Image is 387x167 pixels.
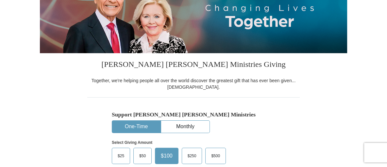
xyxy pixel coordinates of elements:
h3: [PERSON_NAME] [PERSON_NAME] Ministries Giving [87,53,300,77]
strong: Select Giving Amount [112,140,152,145]
button: Monthly [161,121,210,133]
button: One-Time [112,121,160,133]
span: $25 [114,151,127,161]
span: $250 [184,151,200,161]
span: $50 [136,151,149,161]
span: $100 [158,151,176,161]
h5: Support [PERSON_NAME] [PERSON_NAME] Ministries [112,111,275,118]
div: Together, we're helping people all over the world discover the greatest gift that has ever been g... [87,77,300,90]
span: $500 [208,151,223,161]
